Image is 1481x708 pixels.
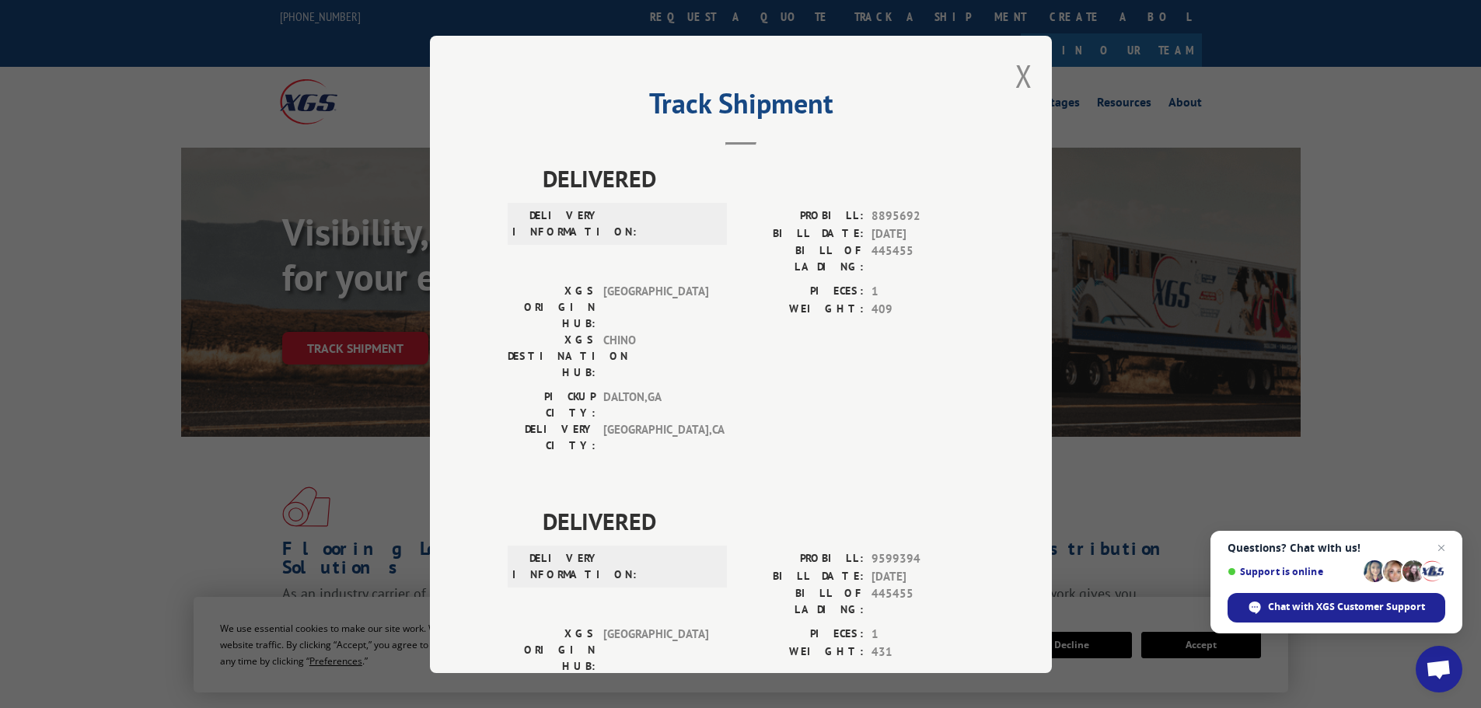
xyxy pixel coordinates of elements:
span: [DATE] [871,225,974,242]
label: PIECES: [741,283,864,301]
span: 409 [871,300,974,318]
label: DELIVERY INFORMATION: [512,208,600,240]
label: XGS ORIGIN HUB: [508,283,596,332]
span: 431 [871,643,974,661]
label: BILL DATE: [741,225,864,242]
span: Chat with XGS Customer Support [1268,600,1425,614]
span: 445455 [871,242,974,275]
label: XGS DESTINATION HUB: [508,332,596,381]
span: [GEOGRAPHIC_DATA] , CA [603,421,708,454]
label: WEIGHT: [741,300,864,318]
span: 1 [871,283,974,301]
label: BILL OF LADING: [741,585,864,618]
span: Questions? Chat with us! [1228,542,1445,554]
div: Open chat [1416,646,1462,692]
span: DELIVERED [543,161,974,196]
button: Close modal [1015,55,1032,96]
span: [GEOGRAPHIC_DATA] [603,626,708,675]
label: BILL OF LADING: [741,242,864,275]
span: 9599394 [871,550,974,568]
span: Close chat [1432,539,1451,557]
span: 445455 [871,585,974,618]
div: Chat with XGS Customer Support [1228,593,1445,623]
span: DELIVERED [543,504,974,539]
span: [DATE] [871,567,974,585]
label: WEIGHT: [741,643,864,661]
span: [GEOGRAPHIC_DATA] [603,283,708,332]
span: 1 [871,626,974,643]
label: PROBILL: [741,550,864,568]
label: DELIVERY CITY: [508,421,596,454]
span: CHINO [603,332,708,381]
label: PROBILL: [741,208,864,225]
span: 8895692 [871,208,974,225]
h2: Track Shipment [508,92,974,122]
span: Support is online [1228,566,1358,577]
label: DELIVERY INFORMATION: [512,550,600,583]
label: PICKUP CITY: [508,389,596,421]
span: DALTON , GA [603,389,708,421]
label: PIECES: [741,626,864,643]
label: BILL DATE: [741,567,864,585]
label: XGS ORIGIN HUB: [508,626,596,675]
